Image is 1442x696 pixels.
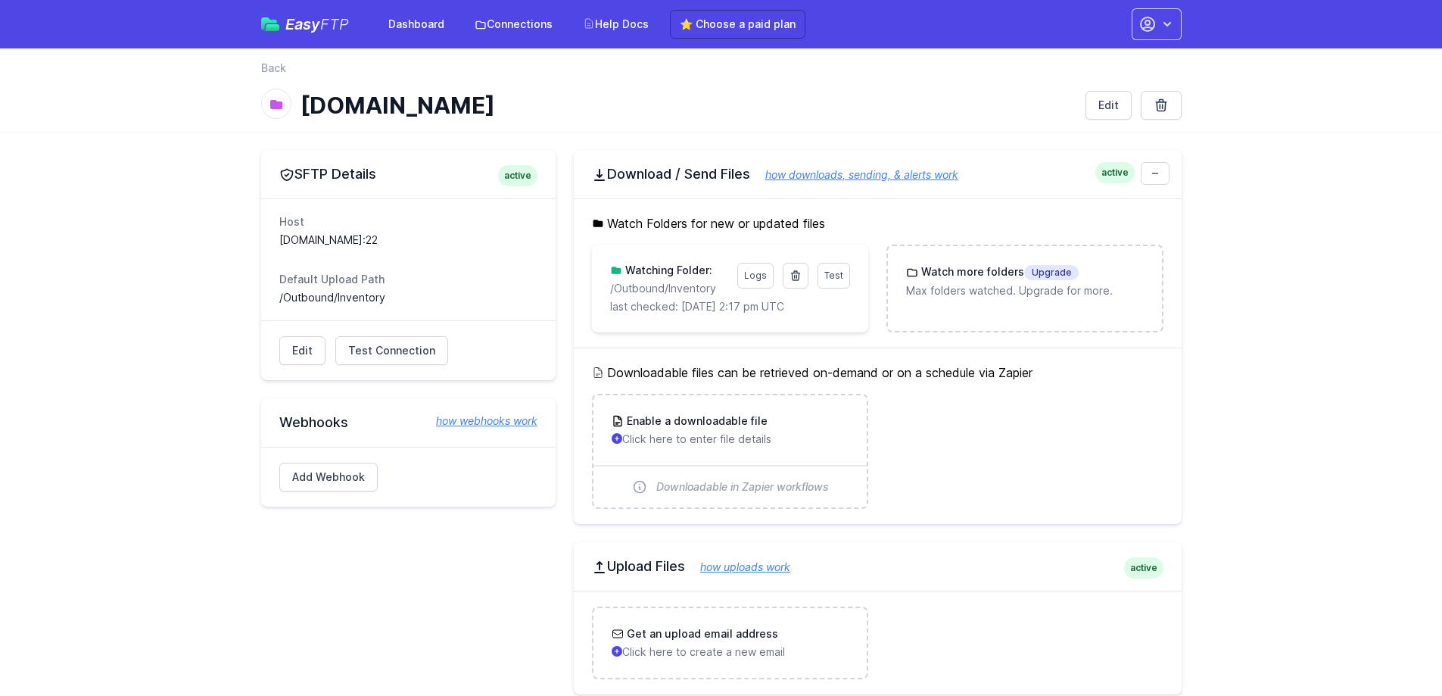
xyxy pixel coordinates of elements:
[593,395,867,507] a: Enable a downloadable file Click here to enter file details Downloadable in Zapier workflows
[320,15,349,33] span: FTP
[261,17,279,31] img: easyftp_logo.png
[574,11,658,38] a: Help Docs
[261,17,349,32] a: EasyFTP
[737,263,774,289] a: Logs
[622,263,712,278] h3: Watching Folder:
[818,263,850,289] a: Test
[279,214,537,229] dt: Host
[750,168,958,181] a: how downloads, sending, & alerts work
[906,283,1143,298] p: Max folders watched. Upgrade for more.
[656,479,829,495] span: Downloadable in Zapier workflows
[610,299,850,314] p: last checked: [DATE] 2:17 pm UTC
[593,608,867,678] a: Get an upload email address Click here to create a new email
[1095,162,1135,183] span: active
[279,463,378,492] a: Add Webhook
[261,61,1182,85] nav: Breadcrumb
[592,557,1163,576] h2: Upload Files
[610,281,728,296] p: /Outbound/Inventory
[918,264,1079,280] h3: Watch more folders
[612,432,849,447] p: Click here to enter file details
[1024,265,1079,280] span: Upgrade
[421,414,537,429] a: how webhooks work
[1124,557,1163,579] span: active
[279,233,537,248] dd: [DOMAIN_NAME]:22
[466,11,562,38] a: Connections
[379,11,453,38] a: Dashboard
[301,92,1073,119] h1: [DOMAIN_NAME]
[279,336,325,365] a: Edit
[888,246,1161,317] a: Watch more foldersUpgrade Max folders watched. Upgrade for more.
[498,165,537,186] span: active
[624,626,778,641] h3: Get an upload email address
[279,165,537,183] h2: SFTP Details
[279,414,537,432] h2: Webhooks
[592,214,1163,233] h5: Watch Folders for new or updated files
[348,343,435,358] span: Test Connection
[279,290,537,305] dd: /Outbound/Inventory
[335,336,448,365] a: Test Connection
[670,10,805,39] a: ⭐ Choose a paid plan
[592,364,1163,382] h5: Downloadable files can be retrieved on-demand or on a schedule via Zapier
[285,17,349,32] span: Easy
[685,560,790,573] a: how uploads work
[261,61,286,76] a: Back
[1085,91,1132,120] a: Edit
[824,270,843,281] span: Test
[279,272,537,287] dt: Default Upload Path
[592,165,1163,183] h2: Download / Send Files
[612,645,849,660] p: Click here to create a new email
[624,414,768,429] h3: Enable a downloadable file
